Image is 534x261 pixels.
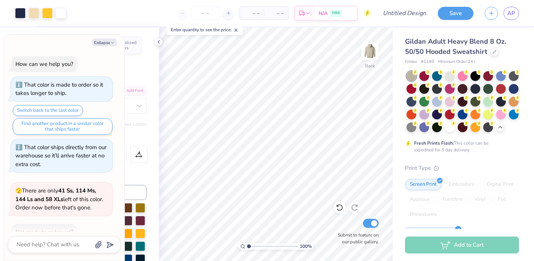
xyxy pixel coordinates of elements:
[363,44,378,59] img: Back
[377,6,432,21] input: Untitled Design
[300,243,312,250] span: 100 %
[444,179,479,190] div: Embroidery
[405,194,435,205] div: Applique
[269,9,284,17] span: – –
[13,118,112,135] button: Find another product in a similar color that ships faster
[92,38,117,46] button: Collapse
[438,7,473,20] button: Save
[319,9,328,17] span: N/A
[15,60,73,68] div: How can we help you?
[405,37,506,56] span: Gildan Adult Heavy Blend 8 Oz. 50/50 Hooded Sweatshirt
[438,59,476,65] span: Minimum Order: 24 +
[482,179,518,190] div: Digital Print
[15,187,103,211] span: There are only left of this color. Order now before that's gone.
[421,59,434,65] span: # G185
[405,209,441,220] div: Rhinestones
[405,164,519,172] div: Print Type
[507,9,515,18] span: AP
[414,140,454,146] strong: Fresh Prints Flash:
[13,105,83,116] button: Switch back to the last color
[244,9,259,17] span: – –
[15,143,106,168] div: That color ships directly from our warehouse so it’ll arrive faster at no extra cost.
[117,87,147,95] div: Add Font
[405,59,417,65] span: Gildan
[191,6,220,20] input: – –
[15,187,96,203] strong: 41 Ss, 114 Ms, 144 Ls and 58 XLs
[167,24,243,35] div: Enter quantity to see the price.
[15,228,73,236] div: Not ready to order yet?
[15,187,22,194] span: 🫣
[437,194,467,205] div: Transfers
[15,81,103,97] div: That color is made to order so it takes longer to ship.
[334,232,379,245] label: Submit to feature on our public gallery.
[414,140,507,153] div: This color can be expedited for 5 day delivery.
[470,194,491,205] div: Vinyl
[493,194,511,205] div: Foil
[504,7,519,20] a: AP
[405,179,441,190] div: Screen Print
[332,11,340,16] span: FREE
[365,63,375,69] div: Back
